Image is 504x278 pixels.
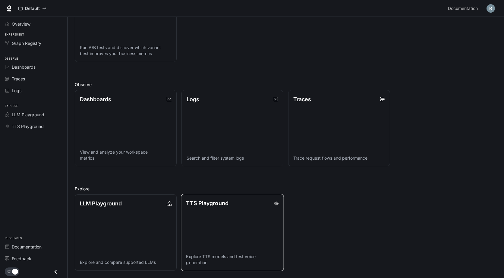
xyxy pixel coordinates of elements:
span: Documentation [12,244,42,250]
p: Explore and compare supported LLMs [80,259,172,265]
a: LogsSearch and filter system logs [181,90,283,167]
a: Documentation [446,2,482,14]
span: Dashboards [12,64,36,70]
span: Dark mode toggle [12,268,18,275]
a: TracesTrace request flows and performance [288,90,390,167]
span: TTS Playground [12,123,44,130]
p: Logs [187,95,199,103]
a: TTS PlaygroundExplore TTS models and test voice generation [181,194,284,271]
span: Documentation [448,5,478,12]
p: LLM Playground [80,199,122,208]
p: Search and filter system logs [187,155,278,161]
p: Trace request flows and performance [293,155,385,161]
p: Explore TTS models and test voice generation [186,254,279,266]
a: Documentation [2,242,65,252]
h2: Explore [75,186,497,192]
p: Dashboards [80,95,111,103]
p: Default [25,6,40,11]
button: All workspaces [16,2,49,14]
button: Close drawer [49,266,62,278]
a: Overview [2,19,65,29]
span: Overview [12,21,30,27]
span: LLM Playground [12,111,44,118]
a: Graph Registry [2,38,65,48]
span: Feedback [12,255,31,262]
h2: Observe [75,81,497,88]
a: Dashboards [2,62,65,72]
a: LLM PlaygroundExplore and compare supported LLMs [75,194,177,271]
a: LLM Playground [2,109,65,120]
img: User avatar [487,4,495,13]
span: Graph Registry [12,40,41,46]
p: Traces [293,95,311,103]
a: Feedback [2,253,65,264]
p: TTS Playground [186,199,228,207]
p: View and analyze your workspace metrics [80,149,172,161]
a: DashboardsView and analyze your workspace metrics [75,90,177,167]
a: Logs [2,85,65,96]
a: Traces [2,73,65,84]
a: TTS Playground [2,121,65,132]
span: Logs [12,87,21,94]
p: Run A/B tests and discover which variant best improves your business metrics [80,45,172,57]
button: User avatar [485,2,497,14]
span: Traces [12,76,25,82]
